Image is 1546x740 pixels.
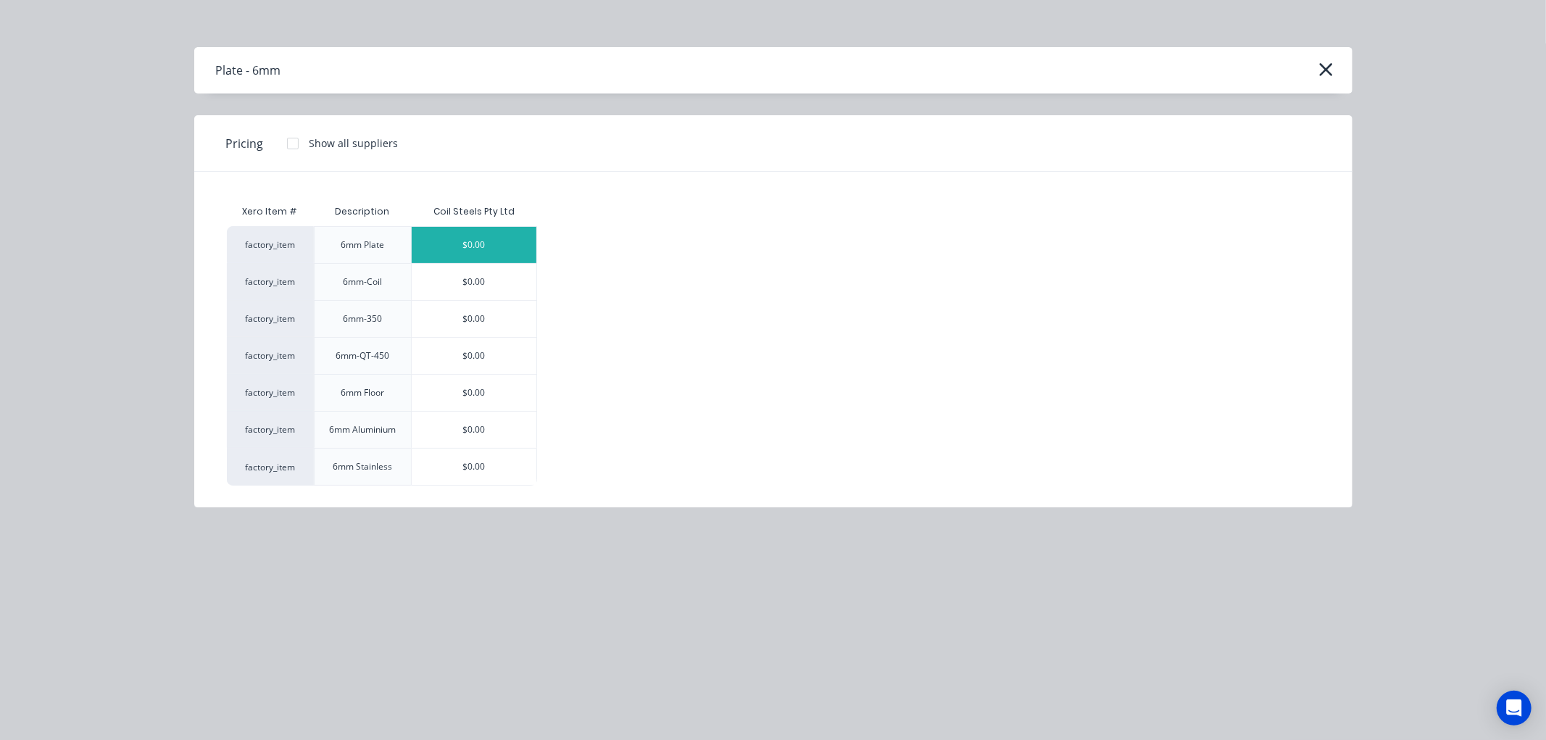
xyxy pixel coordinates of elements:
div: factory_item [227,448,314,486]
div: $0.00 [412,375,536,411]
div: factory_item [227,411,314,448]
div: 6mm-Coil [343,275,382,288]
div: Open Intercom Messenger [1497,691,1532,726]
div: $0.00 [412,449,536,485]
div: Plate - 6mm [216,62,281,79]
div: factory_item [227,337,314,374]
div: 6mm Plate [341,238,384,251]
div: $0.00 [412,227,536,263]
div: 6mm Stainless [333,460,392,473]
span: Pricing [226,135,264,152]
div: factory_item [227,263,314,300]
div: $0.00 [412,301,536,337]
div: $0.00 [412,264,536,300]
div: Xero Item # [227,197,314,226]
div: 6mm Floor [341,386,384,399]
div: Description [323,194,401,230]
div: $0.00 [412,338,536,374]
div: factory_item [227,300,314,337]
div: Coil Steels Pty Ltd [433,205,515,218]
div: 6mm Aluminium [329,423,396,436]
div: Show all suppliers [309,136,399,151]
div: 6mm-QT-450 [336,349,389,362]
div: factory_item [227,374,314,411]
div: $0.00 [412,412,536,448]
div: 6mm-350 [343,312,382,325]
div: factory_item [227,226,314,263]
